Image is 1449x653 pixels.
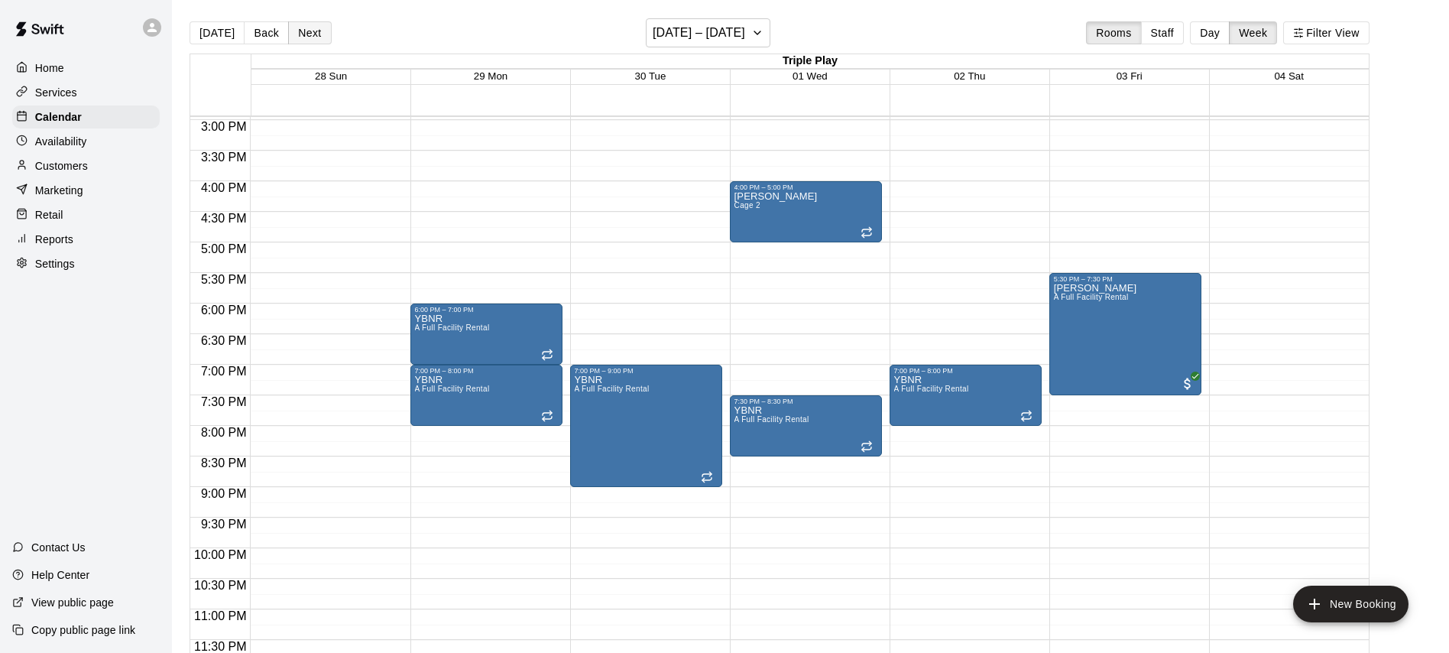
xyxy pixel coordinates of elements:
span: A Full Facility Rental [1054,293,1129,301]
div: 7:00 PM – 9:00 PM [575,367,718,375]
button: 04 Sat [1274,70,1304,82]
div: 7:00 PM – 8:00 PM: YBNR [410,365,562,426]
span: Recurring event [541,349,553,361]
span: 4:30 PM [197,212,251,225]
span: 4:00 PM [197,181,251,194]
a: Marketing [12,179,160,202]
span: Recurring event [1020,410,1032,422]
div: 7:00 PM – 8:00 PM [894,367,1037,375]
p: Availability [35,134,87,149]
span: A Full Facility Rental [575,385,650,393]
span: Recurring event [861,226,873,239]
button: Day [1190,21,1230,44]
span: 5:30 PM [197,273,251,286]
a: Home [12,57,160,80]
span: 8:30 PM [197,456,251,469]
span: Recurring event [541,410,553,422]
button: Rooms [1086,21,1141,44]
span: A Full Facility Rental [415,385,490,393]
button: 02 Thu [954,70,985,82]
span: 9:00 PM [197,487,251,500]
p: Settings [35,256,75,271]
button: 28 Sun [315,70,347,82]
span: 10:30 PM [190,579,250,592]
span: 8:00 PM [197,426,251,439]
div: 6:00 PM – 7:00 PM [415,306,558,314]
h6: [DATE] – [DATE] [653,22,745,44]
div: 7:00 PM – 8:00 PM [415,367,558,375]
div: 6:00 PM – 7:00 PM: YBNR [410,304,562,365]
span: 10:00 PM [190,548,250,561]
button: add [1293,586,1408,622]
button: Week [1229,21,1277,44]
span: 9:30 PM [197,518,251,531]
a: Settings [12,252,160,275]
span: 3:00 PM [197,120,251,133]
p: Reports [35,232,73,247]
button: 01 Wed [793,70,828,82]
div: 4:00 PM – 5:00 PM [734,184,877,191]
button: Filter View [1283,21,1369,44]
span: 3:30 PM [197,151,251,164]
span: Recurring event [861,440,873,453]
span: 11:30 PM [190,640,250,653]
button: [DATE] [190,21,245,44]
span: All customers have paid [1180,376,1195,391]
div: 4:00 PM – 5:00 PM: Margaret Scarcella [730,181,882,242]
div: 7:00 PM – 8:00 PM: YBNR [890,365,1042,426]
button: 03 Fri [1117,70,1143,82]
span: Recurring event [701,471,713,483]
a: Services [12,81,160,104]
span: 11:00 PM [190,609,250,622]
span: A Full Facility Rental [415,323,490,332]
div: Triple Play [251,54,1369,69]
button: Staff [1141,21,1185,44]
span: 5:00 PM [197,242,251,255]
span: 7:00 PM [197,365,251,378]
div: 7:30 PM – 8:30 PM [734,398,877,405]
p: Copy public page link [31,622,135,638]
p: Calendar [35,109,82,125]
span: 7:30 PM [197,395,251,408]
p: Marketing [35,183,83,198]
p: Customers [35,158,88,174]
button: Next [288,21,331,44]
span: A Full Facility Rental [734,415,809,424]
span: 6:30 PM [197,334,251,347]
button: 30 Tue [635,70,666,82]
p: Contact Us [31,540,86,555]
div: 5:30 PM – 7:30 PM [1054,275,1197,283]
a: Customers [12,154,160,177]
p: Help Center [31,567,89,583]
div: 5:30 PM – 7:30 PM: Avery Brenkovich [1049,273,1201,395]
p: Services [35,85,77,100]
a: Reports [12,228,160,251]
p: View public page [31,595,114,610]
a: Calendar [12,106,160,128]
span: A Full Facility Rental [894,385,969,393]
a: Availability [12,130,160,153]
span: 6:00 PM [197,304,251,317]
div: 7:00 PM – 9:00 PM: YBNR [570,365,722,487]
div: 7:30 PM – 8:30 PM: YBNR [730,395,882,456]
a: Retail [12,203,160,226]
span: Cage 2 [734,201,760,210]
button: 29 Mon [474,70,507,82]
button: [DATE] – [DATE] [646,18,770,47]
